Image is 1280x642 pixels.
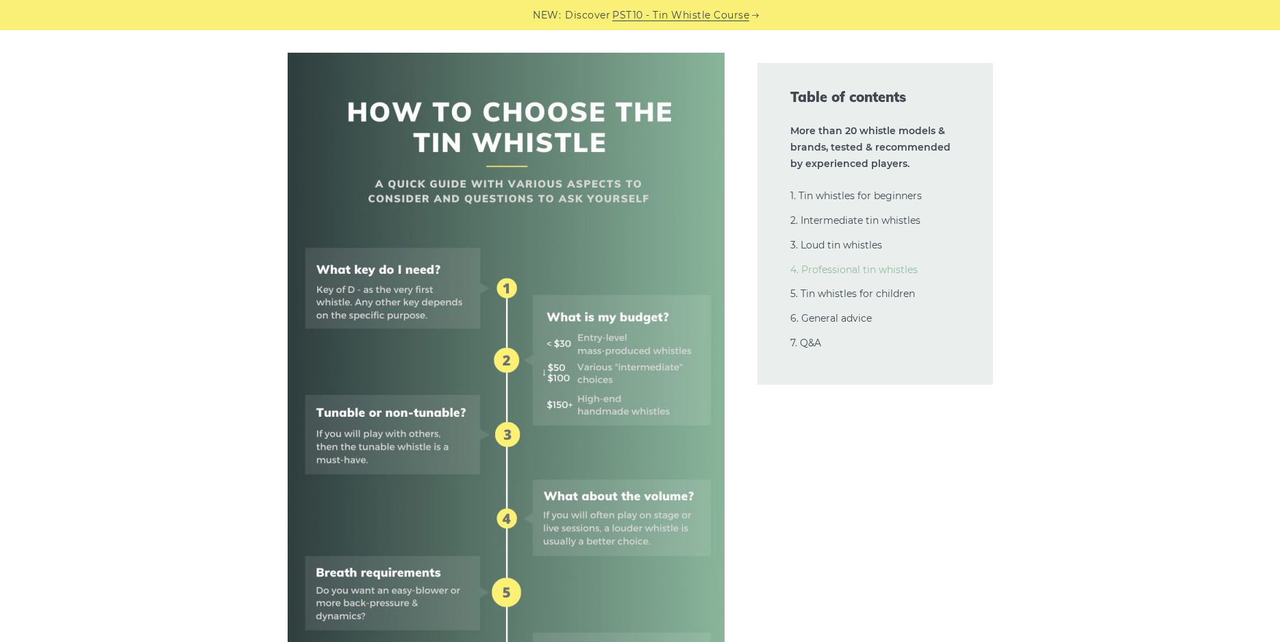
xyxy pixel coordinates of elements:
a: PST10 - Tin Whistle Course [612,8,749,23]
a: 7. Q&A [790,337,821,349]
a: 3. Loud tin whistles [790,239,882,251]
a: 6. General advice [790,312,872,324]
a: 1. Tin whistles for beginners [790,190,922,202]
a: 2. Intermediate tin whistles [790,214,920,227]
a: 4. Professional tin whistles [790,264,918,276]
a: 5. Tin whistles for children [790,287,915,300]
span: NEW: [533,8,561,23]
span: Table of contents [790,88,960,107]
strong: More than 20 whistle models & brands, tested & recommended by experienced players. [790,125,951,170]
span: Discover [565,8,610,23]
